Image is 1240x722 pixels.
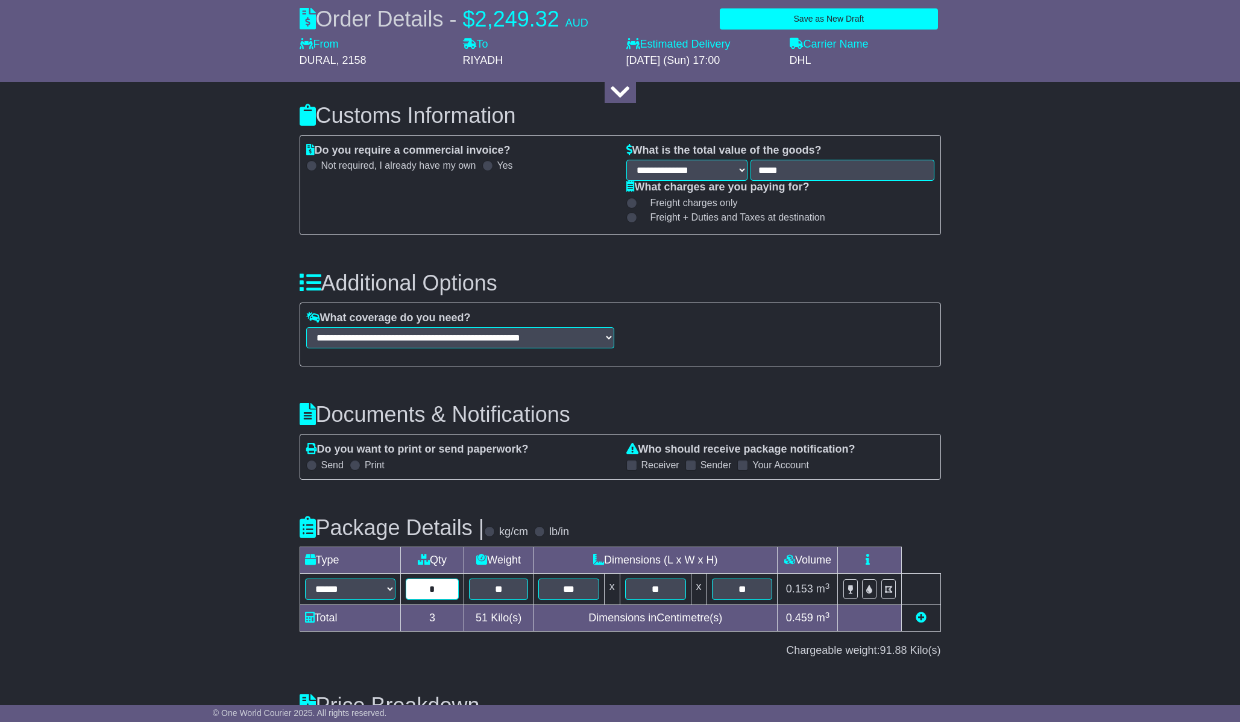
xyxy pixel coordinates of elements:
label: What charges are you paying for? [626,181,810,194]
span: 0.153 [786,583,813,595]
td: x [691,574,707,605]
span: 51 [476,612,488,624]
span: $ [463,7,475,31]
label: Not required, I already have my own [321,160,476,171]
div: [DATE] (Sun) 17:00 [626,54,778,67]
label: Print [365,459,385,471]
td: Weight [464,547,533,574]
label: Receiver [641,459,679,471]
td: x [604,574,620,605]
label: To [463,38,488,51]
label: What is the total value of the goods? [626,144,822,157]
sup: 3 [825,582,830,591]
button: Save as New Draft [720,8,937,30]
label: lb/in [549,526,569,539]
h3: Price Breakdown [300,694,941,718]
h3: Documents & Notifications [300,403,941,427]
span: RIYADH [463,54,503,66]
label: Carrier Name [790,38,869,51]
label: Send [321,459,344,471]
label: Yes [497,160,513,171]
label: What coverage do you need? [306,312,471,325]
span: m [816,612,830,624]
span: 0.459 [786,612,813,624]
span: Freight + Duties and Taxes at destination [650,212,825,223]
label: Your Account [752,459,809,471]
sup: 3 [825,611,830,620]
div: DHL [790,54,941,67]
label: Do you want to print or send paperwork? [306,443,529,456]
label: Estimated Delivery [626,38,778,51]
div: Chargeable weight: Kilo(s) [300,644,941,658]
h3: Package Details | [300,516,485,540]
h3: Additional Options [300,271,941,295]
td: Total [300,605,400,632]
td: Volume [778,547,838,574]
td: Type [300,547,400,574]
td: Dimensions in Centimetre(s) [533,605,778,632]
label: kg/cm [499,526,528,539]
label: From [300,38,339,51]
td: Kilo(s) [464,605,533,632]
label: Do you require a commercial invoice? [306,144,511,157]
label: Freight charges only [635,197,738,209]
label: Who should receive package notification? [626,443,855,456]
span: 91.88 [880,644,907,656]
span: 2,249.32 [475,7,559,31]
span: © One World Courier 2025. All rights reserved. [213,708,387,718]
div: Order Details - [300,6,588,32]
td: Dimensions (L x W x H) [533,547,778,574]
td: Qty [400,547,464,574]
a: Add new item [916,612,927,624]
span: DURAL [300,54,336,66]
span: m [816,583,830,595]
label: Sender [700,459,732,471]
h3: Customs Information [300,104,941,128]
span: , 2158 [336,54,367,66]
span: AUD [565,17,588,29]
td: 3 [400,605,464,632]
